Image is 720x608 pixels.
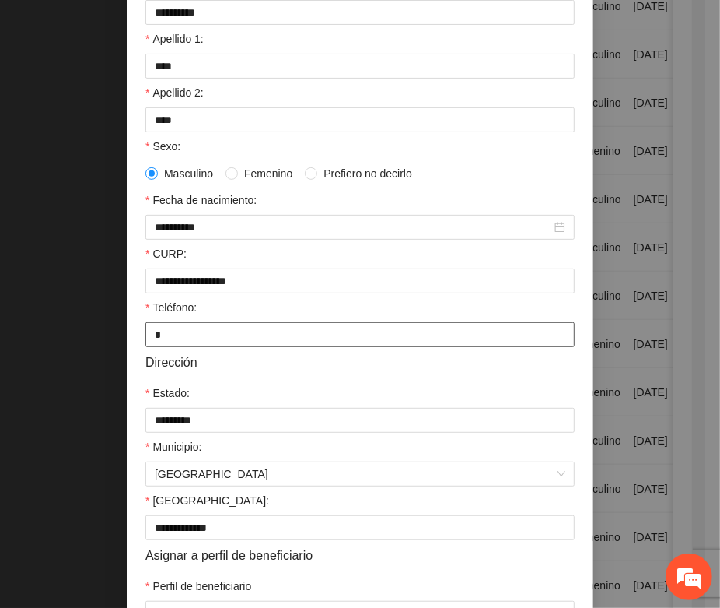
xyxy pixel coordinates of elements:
[145,322,575,347] input: Teléfono:
[145,408,575,433] input: Estado:
[145,192,257,209] label: Fecha de nacimiento:
[155,462,565,486] span: Chihuahua
[90,208,215,365] span: Estamos en línea.
[145,245,187,262] label: CURP:
[158,165,219,182] span: Masculino
[255,8,292,45] div: Minimizar ventana de chat en vivo
[317,165,418,182] span: Prefiero no decirlo
[145,546,313,565] span: Asignar a perfil de beneficiario
[145,54,575,79] input: Apellido 1:
[81,79,261,100] div: Chatee con nosotros ahora
[145,578,251,595] label: Perfil de beneficiario
[8,425,296,480] textarea: Escriba su mensaje y pulse “Intro”
[145,30,204,47] label: Apellido 1:
[238,165,299,182] span: Femenino
[145,515,575,540] input: Colonia:
[145,84,204,101] label: Apellido 2:
[155,219,551,236] input: Fecha de nacimiento:
[145,107,575,132] input: Apellido 2:
[145,438,201,455] label: Municipio:
[145,385,190,402] label: Estado:
[145,353,197,372] span: Dirección
[145,299,197,316] label: Teléfono:
[145,138,180,155] label: Sexo:
[145,492,269,509] label: Colonia:
[145,269,575,293] input: CURP:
